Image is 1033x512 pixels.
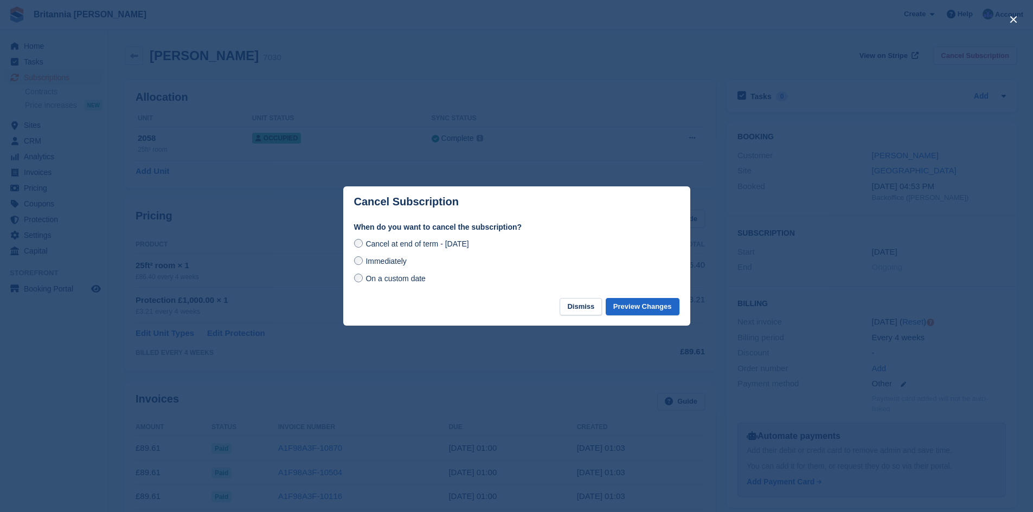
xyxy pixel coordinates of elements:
span: Cancel at end of term - [DATE] [365,239,469,248]
button: Dismiss [560,298,602,316]
input: On a custom date [354,274,363,282]
p: Cancel Subscription [354,196,459,208]
input: Cancel at end of term - [DATE] [354,239,363,248]
span: On a custom date [365,274,426,283]
button: close [1005,11,1022,28]
button: Preview Changes [606,298,679,316]
label: When do you want to cancel the subscription? [354,222,679,233]
span: Immediately [365,257,406,265]
input: Immediately [354,256,363,265]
